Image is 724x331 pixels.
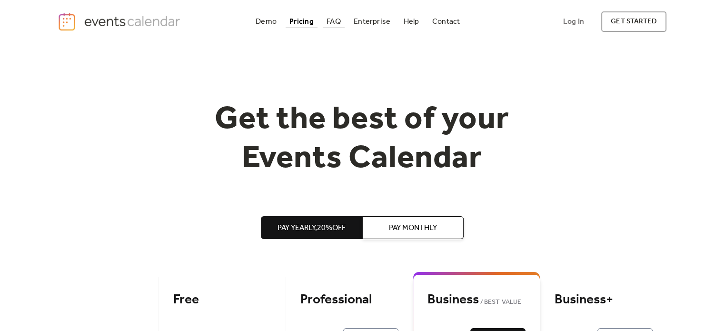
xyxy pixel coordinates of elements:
div: Enterprise [354,19,390,24]
span: Pay Yearly, 20% off [278,222,346,234]
div: Pricing [289,19,314,24]
span: BEST VALUE [479,297,521,308]
a: Demo [252,15,280,28]
div: Business+ [555,291,653,308]
span: Pay Monthly [389,222,437,234]
div: FAQ [327,19,341,24]
div: Help [404,19,419,24]
a: FAQ [323,15,345,28]
a: Enterprise [350,15,394,28]
h1: Get the best of your Events Calendar [179,100,545,178]
div: Free [173,291,271,308]
a: Help [400,15,423,28]
a: home [58,12,183,31]
button: Pay Yearly,20%off [261,216,362,239]
a: Pricing [286,15,317,28]
a: get started [601,11,666,32]
a: Log In [554,11,594,32]
a: Contact [428,15,464,28]
div: Demo [256,19,277,24]
div: Professional [300,291,398,308]
button: Pay Monthly [362,216,464,239]
div: Business [427,291,526,308]
div: Contact [432,19,460,24]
